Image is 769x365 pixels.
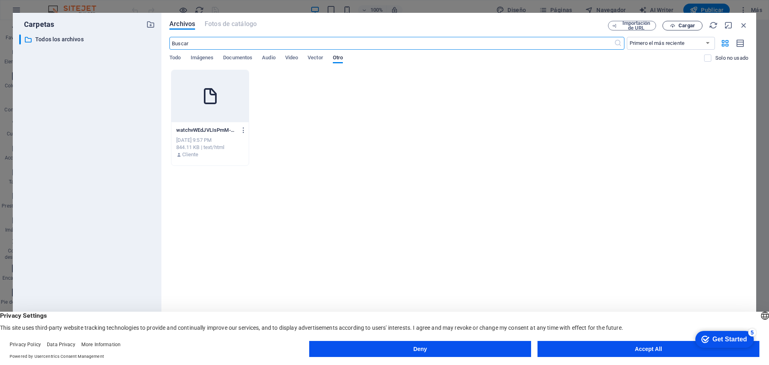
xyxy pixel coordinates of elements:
[176,127,236,134] p: watchvWEdJVLIsPmM-56ZCG4vdK308Un90aBZn0g.html
[223,53,252,64] span: Documentos
[205,19,257,29] span: Este tipo de archivo no es soportado por este elemento
[608,21,656,30] button: Importación de URL
[182,151,198,158] p: Cliente
[709,21,718,30] i: Volver a cargar
[715,54,748,62] p: Solo muestra los archivos que no están usándose en el sitio web. Los archivos añadidos durante es...
[285,53,298,64] span: Video
[678,23,695,28] span: Cargar
[35,35,140,44] p: Todos los archivos
[191,53,214,64] span: Imágenes
[662,21,703,30] button: Cargar
[724,21,733,30] i: Minimizar
[308,53,323,64] span: Vector
[24,9,58,16] div: Get Started
[333,53,343,64] span: Otro
[262,53,275,64] span: Audio
[19,19,54,30] p: Carpetas
[620,21,652,30] span: Importación de URL
[146,20,155,29] i: Crear carpeta
[59,2,67,10] div: 5
[176,144,244,151] div: 844.11 KB | text/html
[169,19,195,29] span: Archivos
[169,53,181,64] span: Todo
[19,34,21,44] div: ​
[6,4,65,21] div: Get Started 5 items remaining, 0% complete
[169,37,614,50] input: Buscar
[176,137,244,144] div: [DATE] 9:57 PM
[739,21,748,30] i: Cerrar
